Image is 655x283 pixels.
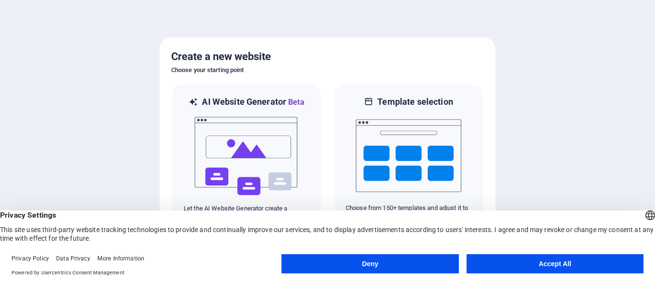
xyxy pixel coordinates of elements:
p: Choose from 150+ templates and adjust it to you needs. [346,204,471,221]
h6: AI Website Generator [202,96,304,108]
h5: Create a new website [171,49,484,64]
h6: Template selection [377,96,453,108]
span: Beta [286,98,304,107]
h6: Choose your starting point [171,64,484,76]
p: Let the AI Website Generator create a website based on your input. [184,204,309,221]
img: ai [194,108,299,204]
div: AI Website GeneratorBetaaiLet the AI Website Generator create a website based on your input. [171,84,322,234]
div: Template selectionChoose from 150+ templates and adjust it to you needs. [333,84,484,234]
